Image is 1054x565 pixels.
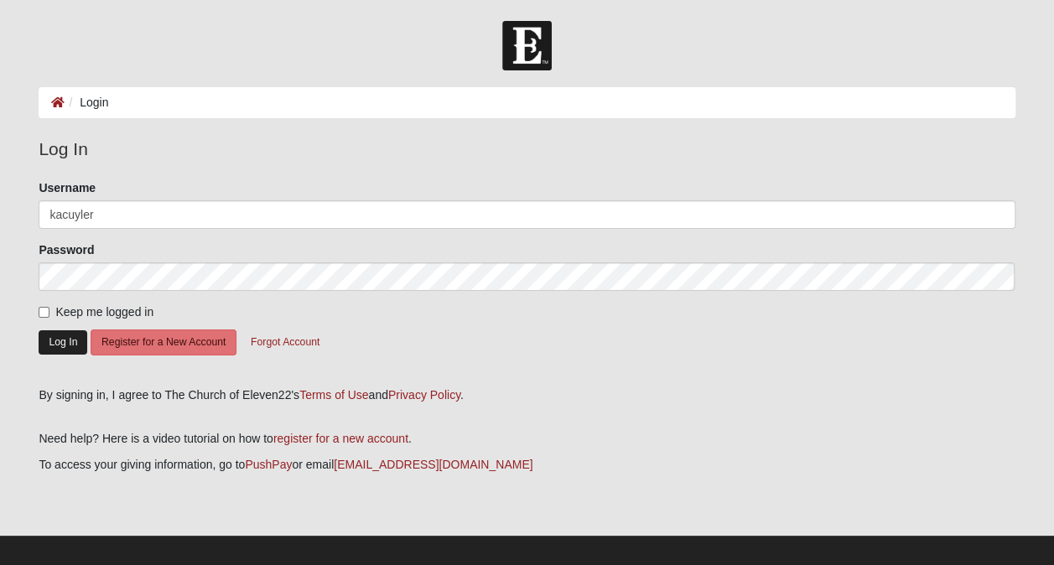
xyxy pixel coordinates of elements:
[245,458,292,471] a: PushPay
[91,329,236,355] button: Register for a New Account
[273,432,408,445] a: register for a new account
[39,330,87,355] button: Log In
[39,430,1015,448] p: Need help? Here is a video tutorial on how to .
[240,329,330,355] button: Forgot Account
[65,94,108,111] li: Login
[388,388,460,402] a: Privacy Policy
[299,388,368,402] a: Terms of Use
[39,136,1015,163] legend: Log In
[39,241,94,258] label: Password
[39,456,1015,474] p: To access your giving information, go to or email
[39,179,96,196] label: Username
[39,307,49,318] input: Keep me logged in
[39,386,1015,404] div: By signing in, I agree to The Church of Eleven22's and .
[334,458,532,471] a: [EMAIL_ADDRESS][DOMAIN_NAME]
[502,21,552,70] img: Church of Eleven22 Logo
[55,305,153,319] span: Keep me logged in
